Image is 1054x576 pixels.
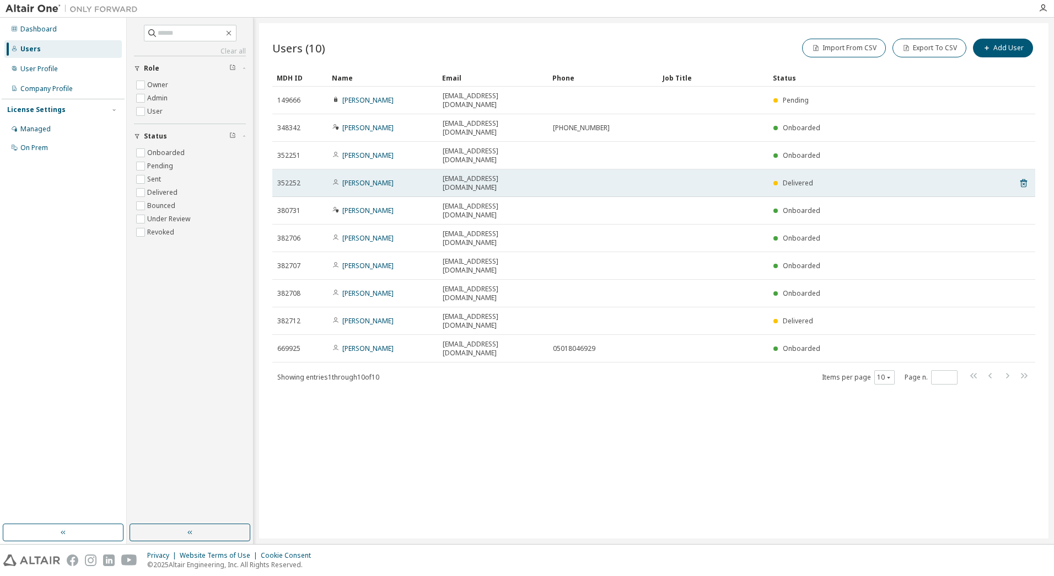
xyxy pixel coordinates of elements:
[802,39,886,57] button: Import From CSV
[277,289,300,298] span: 382708
[443,202,543,220] span: [EMAIL_ADDRESS][DOMAIN_NAME]
[6,3,143,14] img: Altair One
[783,123,820,132] span: Onboarded
[773,69,978,87] div: Status
[783,178,813,188] span: Delivered
[20,65,58,73] div: User Profile
[443,230,543,247] span: [EMAIL_ADDRESS][DOMAIN_NAME]
[783,316,813,326] span: Delivered
[783,206,820,215] span: Onboarded
[783,233,820,243] span: Onboarded
[342,178,394,188] a: [PERSON_NAME]
[892,39,966,57] button: Export To CSV
[277,69,323,87] div: MDH ID
[783,289,820,298] span: Onboarded
[822,370,895,385] span: Items per page
[180,551,261,560] div: Website Terms of Use
[342,233,394,243] a: [PERSON_NAME]
[67,554,78,566] img: facebook.svg
[342,261,394,270] a: [PERSON_NAME]
[20,45,41,54] div: Users
[277,262,300,270] span: 382707
[443,312,543,330] span: [EMAIL_ADDRESS][DOMAIN_NAME]
[342,151,394,160] a: [PERSON_NAME]
[147,173,163,186] label: Sent
[3,554,60,566] img: altair_logo.svg
[7,105,66,114] div: License Settings
[261,551,318,560] div: Cookie Consent
[134,124,246,148] button: Status
[342,344,394,353] a: [PERSON_NAME]
[20,143,48,152] div: On Prem
[277,234,300,243] span: 382706
[147,226,176,239] label: Revoked
[272,40,325,56] span: Users (10)
[553,344,595,353] span: 05018046929
[443,92,543,109] span: [EMAIL_ADDRESS][DOMAIN_NAME]
[442,69,544,87] div: Email
[85,554,96,566] img: instagram.svg
[783,344,820,353] span: Onboarded
[443,174,543,192] span: [EMAIL_ADDRESS][DOMAIN_NAME]
[783,151,820,160] span: Onboarded
[147,186,180,199] label: Delivered
[277,206,300,215] span: 380731
[147,199,178,212] label: Bounced
[147,105,165,118] label: User
[277,124,300,132] span: 348342
[121,554,137,566] img: youtube.svg
[783,95,809,105] span: Pending
[147,159,175,173] label: Pending
[20,84,73,93] div: Company Profile
[277,96,300,105] span: 149666
[144,64,159,73] span: Role
[147,92,170,105] label: Admin
[973,39,1033,57] button: Add User
[229,132,236,141] span: Clear filter
[443,285,543,302] span: [EMAIL_ADDRESS][DOMAIN_NAME]
[443,147,543,164] span: [EMAIL_ADDRESS][DOMAIN_NAME]
[553,124,610,132] span: [PHONE_NUMBER]
[342,289,394,298] a: [PERSON_NAME]
[134,47,246,56] a: Clear all
[229,64,236,73] span: Clear filter
[277,151,300,160] span: 352251
[663,69,764,87] div: Job Title
[147,560,318,569] p: © 2025 Altair Engineering, Inc. All Rights Reserved.
[147,146,187,159] label: Onboarded
[342,123,394,132] a: [PERSON_NAME]
[783,261,820,270] span: Onboarded
[443,257,543,275] span: [EMAIL_ADDRESS][DOMAIN_NAME]
[103,554,115,566] img: linkedin.svg
[905,370,958,385] span: Page n.
[277,372,379,382] span: Showing entries 1 through 10 of 10
[277,344,300,353] span: 669925
[443,119,543,137] span: [EMAIL_ADDRESS][DOMAIN_NAME]
[877,373,892,382] button: 10
[342,95,394,105] a: [PERSON_NAME]
[147,212,192,226] label: Under Review
[147,551,180,560] div: Privacy
[277,179,300,188] span: 352252
[20,125,51,134] div: Managed
[277,317,300,326] span: 382712
[443,340,543,358] span: [EMAIL_ADDRESS][DOMAIN_NAME]
[332,69,433,87] div: Name
[342,206,394,215] a: [PERSON_NAME]
[144,132,167,141] span: Status
[20,25,57,34] div: Dashboard
[342,316,394,326] a: [PERSON_NAME]
[134,56,246,81] button: Role
[552,69,654,87] div: Phone
[147,78,170,92] label: Owner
